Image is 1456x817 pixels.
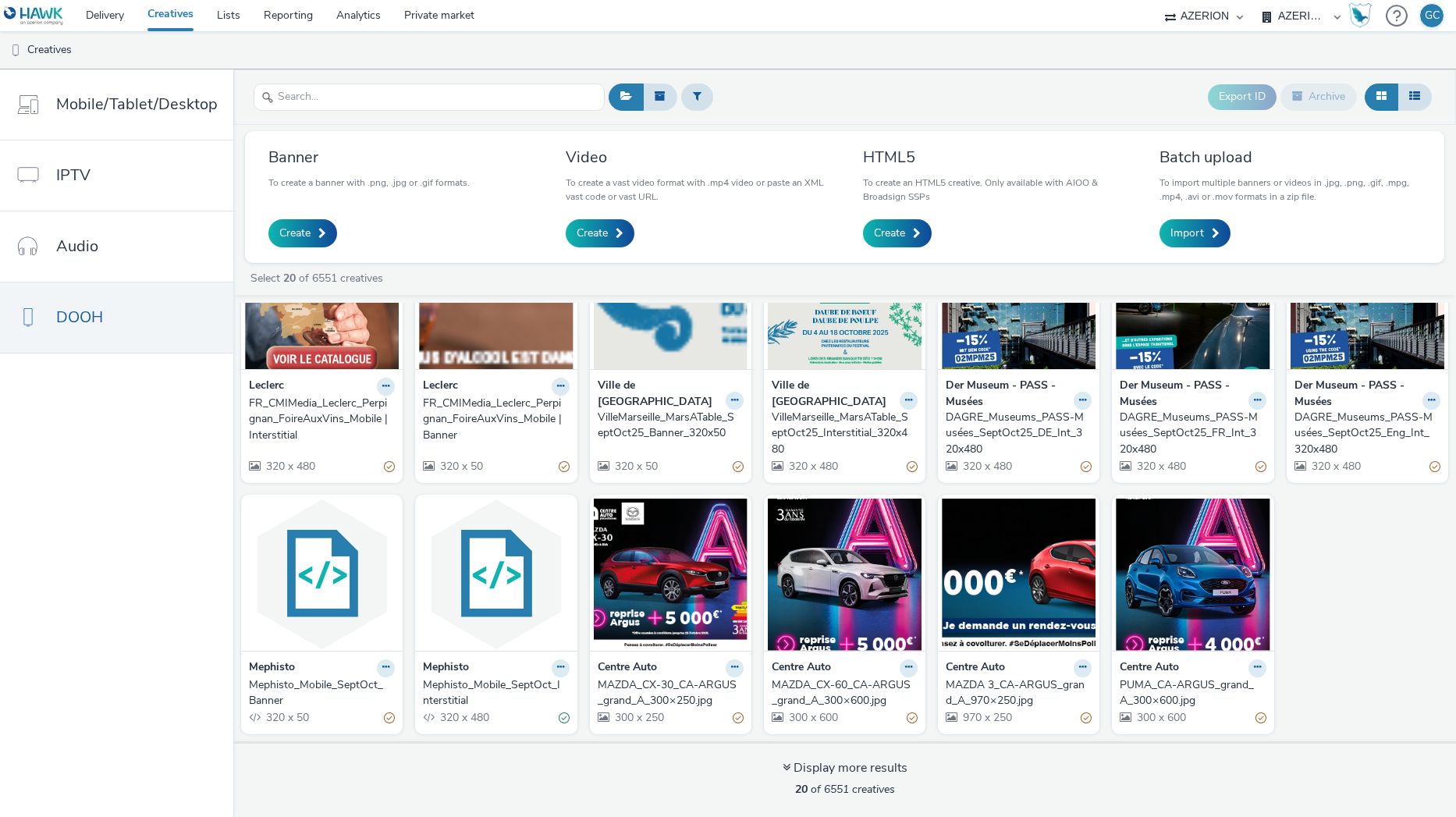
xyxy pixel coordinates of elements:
[1208,84,1277,109] button: Export ID
[787,459,838,474] span: 320 x 480
[279,226,311,241] span: Create
[245,499,399,651] img: Mephisto_Mobile_SeptOct_Banner visual
[384,710,395,726] div: Partially valid
[946,410,1092,457] a: DAGRE_Museums_PASS-Musées_SeptOct25_DE_Int_320x480
[795,782,895,797] span: of 6551 creatives
[265,459,315,474] span: 320 x 480
[863,176,1124,204] p: To create an HTML5 creative. Only available with AIOO & Broadsign SSPs
[768,499,922,651] img: MAZDA_CX-60_CA-ARGUS_grand_A_300 × 600.jpg visual
[594,499,748,651] img: MAZDA_CX-30_CA-ARGUS_grand_A_300 × 250.jpg visual
[56,306,103,329] span: DOOH
[249,396,395,443] a: FR_CMIMedia_Leclerc_Perpignan_FoireAuxVins_Mobile | Interstitial
[566,176,827,204] p: To create a vast video format with .mp4 video or paste an XML vast code or vast URL.
[1348,3,1372,28] img: Hawk Academy
[249,677,395,709] a: Mephisto_Mobile_SeptOct_Banner
[946,677,1092,709] a: MAZDA 3_CA-ARGUS_grand_A_970 × 250.jpg
[598,378,722,410] strong: Ville de [GEOGRAPHIC_DATA]
[423,396,563,443] div: FR_CMIMedia_Leclerc_Perpignan_FoireAuxVins_Mobile | Banner
[613,710,664,725] span: 300 x 250
[1135,459,1186,474] span: 320 x 480
[1294,410,1434,457] div: DAGRE_Museums_PASS-Musées_SeptOct25_Eng_Int_320x480
[1294,410,1440,457] a: DAGRE_Museums_PASS-Musées_SeptOct25_Eng_Int_320x480
[1429,459,1440,475] div: Partially valid
[1081,710,1092,726] div: Partially valid
[1120,677,1259,709] div: PUMA_CA-ARGUS_grand_A_300 × 600.jpg
[961,710,1012,725] span: 970 x 250
[907,459,918,475] div: Partially valid
[559,710,570,726] div: Valid
[384,459,395,475] div: Partially valid
[265,710,309,725] span: 320 x 50
[1255,459,1266,475] div: Partially valid
[56,93,218,115] span: Mobile/Tablet/Desktop
[1159,176,1421,204] p: To import multiple banners or videos in .jpg, .png, .gif, .mpg, .mp4, .avi or .mov formats in a z...
[863,147,1124,168] h3: HTML5
[946,410,1085,457] div: DAGRE_Museums_PASS-Musées_SeptOct25_DE_Int_320x480
[772,410,911,457] div: VilleMarseille_MarsATable_SeptOct25_Interstitial_320x480
[1425,4,1440,27] div: GC
[795,782,808,797] strong: 20
[249,396,389,443] div: FR_CMIMedia_Leclerc_Perpignan_FoireAuxVins_Mobile | Interstitial
[1348,3,1378,28] a: Hawk Academy
[423,659,469,677] strong: Mephisto
[268,176,470,190] p: To create a banner with .png, .jpg or .gif formats.
[1135,710,1186,725] span: 300 x 600
[733,710,744,726] div: Partially valid
[772,677,911,709] div: MAZDA_CX-60_CA-ARGUS_grand_A_300 × 600.jpg
[1120,378,1244,410] strong: Der Museum - PASS - Musées
[423,378,458,396] strong: Leclerc
[907,710,918,726] div: Partially valid
[577,226,608,241] span: Create
[1120,659,1179,677] strong: Centre Auto
[4,6,64,26] img: undefined Logo
[8,43,23,59] img: dooh
[1170,226,1204,241] span: Import
[783,759,907,777] div: Display more results
[423,396,569,443] a: FR_CMIMedia_Leclerc_Perpignan_FoireAuxVins_Mobile | Banner
[598,677,744,709] a: MAZDA_CX-30_CA-ARGUS_grand_A_300 × 250.jpg
[254,83,605,111] input: Search...
[1294,378,1419,410] strong: Der Museum - PASS - Musées
[787,710,838,725] span: 300 x 600
[1280,83,1357,110] button: Archive
[566,219,634,247] a: Create
[1159,219,1230,247] a: Import
[559,459,570,475] div: Partially valid
[56,235,98,258] span: Audio
[1310,459,1361,474] span: 320 x 480
[249,271,389,286] a: Select of 6551 creatives
[946,677,1085,709] div: MAZDA 3_CA-ARGUS_grand_A_970 × 250.jpg
[772,378,896,410] strong: Ville de [GEOGRAPHIC_DATA]
[423,677,563,709] div: Mephisto_Mobile_SeptOct_Interstitial
[268,219,337,247] a: Create
[249,677,389,709] div: Mephisto_Mobile_SeptOct_Banner
[56,164,91,186] span: IPTV
[283,271,296,286] strong: 20
[419,499,573,651] img: Mephisto_Mobile_SeptOct_Interstitial visual
[1397,83,1432,110] button: Table
[613,459,658,474] span: 320 x 50
[249,659,295,677] strong: Mephisto
[566,147,827,168] h3: Video
[863,219,932,247] a: Create
[598,677,737,709] div: MAZDA_CX-30_CA-ARGUS_grand_A_300 × 250.jpg
[961,459,1012,474] span: 320 x 480
[1120,677,1266,709] a: PUMA_CA-ARGUS_grand_A_300 × 600.jpg
[598,659,657,677] strong: Centre Auto
[268,147,470,168] h3: Banner
[874,226,905,241] span: Create
[1120,410,1259,457] div: DAGRE_Museums_PASS-Musées_SeptOct25_FR_Int_320x480
[423,677,569,709] a: Mephisto_Mobile_SeptOct_Interstitial
[1120,410,1266,457] a: DAGRE_Museums_PASS-Musées_SeptOct25_FR_Int_320x480
[1255,710,1266,726] div: Partially valid
[772,410,918,457] a: VilleMarseille_MarsATable_SeptOct25_Interstitial_320x480
[439,710,489,725] span: 320 x 480
[249,378,284,396] strong: Leclerc
[772,677,918,709] a: MAZDA_CX-60_CA-ARGUS_grand_A_300 × 600.jpg
[598,410,744,442] a: VilleMarseille_MarsATable_SeptOct25_Banner_320x50
[1159,147,1421,168] h3: Batch upload
[733,459,744,475] div: Partially valid
[942,499,1096,651] img: MAZDA 3_CA-ARGUS_grand_A_970 × 250.jpg visual
[1081,459,1092,475] div: Partially valid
